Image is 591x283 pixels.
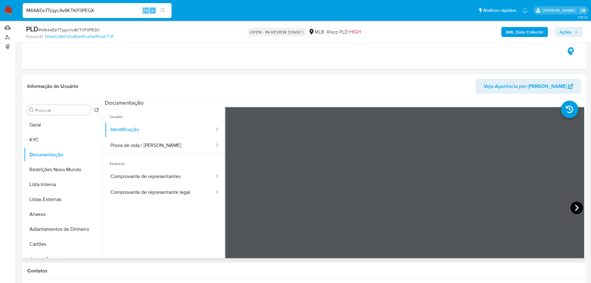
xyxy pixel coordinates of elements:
[327,29,361,35] span: Risco PLD:
[308,29,324,35] div: MLB
[24,162,101,177] button: Restrições Novo Mundo
[543,7,578,13] p: lucas.portella@mercadolivre.com
[24,192,101,207] button: Listas Externas
[24,237,101,252] button: Cartões
[580,7,586,14] a: Sair
[27,268,581,274] h1: Contatos
[35,107,89,113] input: Procurar
[23,7,172,15] input: Pesquise usuários ou casos...
[24,177,101,192] button: Lista Interna
[94,107,99,114] button: Retornar ao pedido padrão
[27,83,78,89] h1: Informação do Usuário
[476,79,581,94] button: Veja Aparência por [PERSON_NAME]
[152,7,154,13] span: s
[143,7,148,13] span: Alt
[26,34,43,39] b: Person ID
[24,132,101,147] button: KYC
[506,27,544,37] b: AML Data Collector
[24,252,101,267] button: Contas Bancárias
[26,24,38,34] b: PLD
[24,147,101,162] button: Documentação
[483,7,516,14] span: Atalhos rápidos
[578,15,588,20] span: 3.154.0
[501,27,548,37] button: AML Data Collector
[38,27,100,33] span: # M64AEe7TjqycXv8KTKP3PEGX
[24,117,101,132] button: Geral
[560,27,572,37] span: Ações
[24,207,101,222] button: Anexos
[484,79,566,94] span: Veja Aparência por [PERSON_NAME]
[349,28,361,35] span: HIGH
[555,27,582,37] button: Ações
[44,34,113,39] a: 345e6248d7b0d85e9f1ca10eff9cd07f
[247,28,306,36] p: OPEN - IN REVIEW STAGE I
[29,107,34,112] button: Procurar
[24,222,101,237] button: Adiantamentos de Dinheiro
[156,6,169,15] button: search-icon
[522,8,528,13] a: Notificações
